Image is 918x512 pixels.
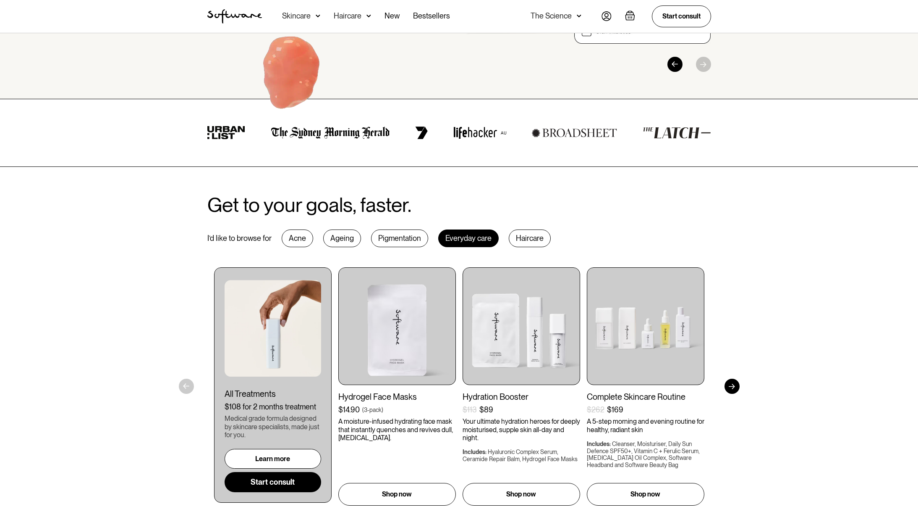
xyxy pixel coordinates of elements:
img: Software Logo [207,9,262,24]
div: Includes: [463,449,486,455]
div: Ageing [323,230,361,247]
div: The Science [531,12,572,20]
a: Learn more [225,449,321,469]
div: Haircare [509,230,551,247]
div: Pigmentation [371,230,428,247]
p: A moisture-infused hydrating face mask that instantly quenches and revives dull, [MEDICAL_DATA]. [338,417,456,442]
div: $262 [587,405,604,414]
div: Acne [282,230,313,247]
a: Hydrogel Face Masks$14.90(3-pack)A moisture-infused hydrating face mask that instantly quenches a... [338,267,456,506]
div: Hydration Booster [463,392,580,402]
img: arrow down [366,12,371,20]
div: I’d like to browse for [207,234,272,243]
div: 3-pack [364,406,382,414]
img: broadsheet logo [532,128,617,137]
div: Hydrogel Face Masks [338,392,456,402]
div: ) [382,406,383,414]
div: $89 [479,405,493,414]
div: $169 [607,405,623,414]
a: home [207,9,262,24]
a: Start consult [225,472,321,492]
div: Complete Skincare Routine [587,392,704,402]
p: Shop now [630,489,660,499]
h2: Get to your goals, faster. [207,194,411,216]
div: $113 [463,405,477,414]
img: lifehacker logo [453,127,506,139]
div: Previous slide [667,57,683,72]
div: Medical grade formula designed by skincare specialists, made just for you. [225,414,321,439]
img: arrow down [577,12,581,20]
img: Hydroquinone (skin lightening agent) [239,24,343,127]
div: Skincare [282,12,311,20]
p: A 5-step morning and evening routine for healthy, radiant skin [587,417,704,433]
img: the Sydney morning herald logo [271,127,390,139]
p: Your ultimate hydration heroes for deeply moisturised, supple skin all-day and night. [463,417,580,442]
div: ( [362,406,364,414]
img: the latch logo [643,127,711,139]
a: Open cart containing items [625,11,638,22]
img: arrow down [316,12,320,20]
div: Cleanser, Moisturiser, Daily Sun Defence SPF50+, Vitamin C + Ferulic Serum, [MEDICAL_DATA] Oil Co... [587,441,700,468]
div: Hyaluronic Complex Serum, Ceramide Repair Balm, Hydrogel Face Masks [463,449,578,462]
div: All Treatments [225,389,321,399]
a: Complete Skincare Routine$262$169A 5-step morning and evening routine for healthy, radiant skinIn... [587,267,704,506]
img: urban list logo [207,126,246,140]
div: Haircare [334,12,361,20]
div: Everyday care [438,230,499,247]
p: Shop now [382,489,412,499]
div: $14.90 [338,405,360,414]
a: Hydration Booster$113$89Your ultimate hydration heroes for deeply moisturised, supple skin all-da... [463,267,580,506]
div: $108 for 2 months treatment [225,402,321,412]
a: Start consult [652,5,711,27]
div: Learn more [255,455,290,463]
div: Includes: [587,441,611,447]
p: Shop now [506,489,536,499]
